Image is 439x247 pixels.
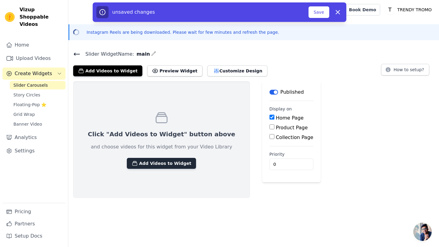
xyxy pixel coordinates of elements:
span: Story Circles [13,92,40,98]
span: Banner Video [13,121,42,127]
a: Floating-Pop ⭐ [10,100,66,109]
legend: Display on [269,106,292,112]
a: Open chat [413,223,432,241]
span: Slider Carousels [13,82,48,88]
label: Product Page [276,125,308,130]
span: Slider Widget Name: [80,50,134,58]
button: Save [309,6,329,18]
span: unsaved changes [112,9,155,15]
a: Upload Videos [2,52,66,64]
a: Setup Docs [2,230,66,242]
label: Home Page [276,115,304,121]
p: Click "Add Videos to Widget" button above [88,130,235,138]
a: Story Circles [10,91,66,99]
div: Edit Name [151,50,156,58]
span: main [134,50,150,58]
a: Banner Video [10,120,66,128]
label: Priority [269,151,313,157]
button: Add Videos to Widget [127,158,196,169]
a: Slider Carousels [10,81,66,89]
button: Preview Widget [147,65,202,76]
button: Customize Design [207,65,267,76]
p: Instagram Reels are being downloaded. Please wait for few minutes and refresh the page. [87,29,279,35]
a: Pricing [2,206,66,218]
span: Floating-Pop ⭐ [13,102,46,108]
span: Grid Wrap [13,111,35,117]
a: Home [2,39,66,51]
p: Published [280,89,304,96]
a: Grid Wrap [10,110,66,119]
p: and choose videos for this widget from your Video Library [91,143,232,151]
button: Add Videos to Widget [73,65,142,76]
a: Analytics [2,131,66,144]
a: Partners [2,218,66,230]
a: Settings [2,145,66,157]
label: Collection Page [276,134,313,140]
button: How to setup? [381,64,429,75]
button: Create Widgets [2,68,66,80]
span: Create Widgets [15,70,52,77]
a: How to setup? [381,68,429,74]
